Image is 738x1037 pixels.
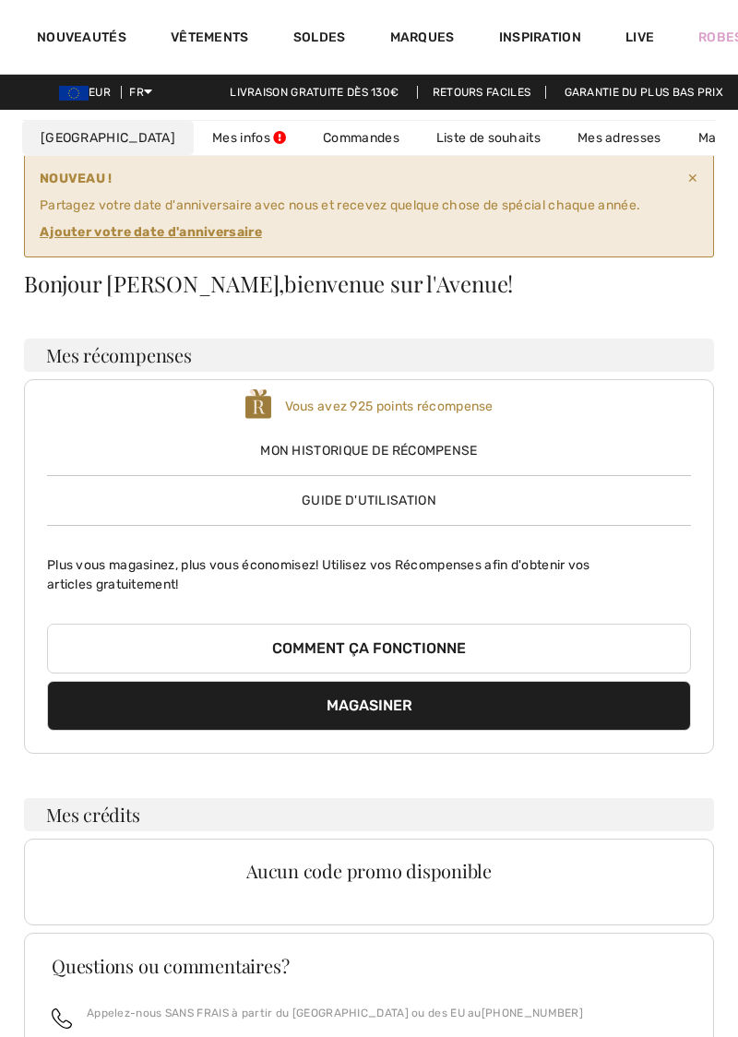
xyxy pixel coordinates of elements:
[304,121,418,155] a: Commandes
[47,624,691,673] button: Comment ça fonctionne
[24,339,714,372] h3: Mes récompenses
[24,272,714,294] div: Bonjour [PERSON_NAME],
[417,86,547,99] a: Retours faciles
[302,493,436,508] span: Guide d'utilisation
[37,30,126,49] a: Nouveautés
[687,169,698,242] span: ✕
[59,86,89,101] img: Euro
[482,1007,583,1019] a: [PHONE_NUMBER]
[194,121,304,155] a: Mes infos
[41,128,175,148] span: [GEOGRAPHIC_DATA]
[47,862,691,880] div: Aucun code promo disponible
[47,441,691,460] span: Mon historique de récompense
[24,798,714,831] h3: Mes crédits
[47,681,691,731] button: Magasiner
[293,30,346,49] a: Soldes
[52,1008,72,1029] img: call
[87,1005,583,1021] p: Appelez-nous SANS FRAIS à partir du [GEOGRAPHIC_DATA] ou des EU au
[418,121,559,155] a: Liste de souhaits
[244,387,272,421] img: loyalty_logo_r.svg
[559,121,680,155] a: Mes adresses
[390,30,455,49] a: Marques
[171,30,249,49] a: Vêtements
[40,169,687,188] strong: NOUVEAU !
[284,268,513,298] span: bienvenue sur l'Avenue!
[59,86,118,99] span: EUR
[129,86,152,99] span: FR
[52,957,686,975] h3: Questions ou commentaires?
[215,86,413,99] a: Livraison gratuite dès 130€
[40,224,262,240] ins: Ajouter votre date d'anniversaire
[625,28,654,47] a: Live
[499,30,581,49] span: Inspiration
[40,169,687,242] div: Partagez votre date d'anniversaire avec nous et recevez quelque chose de spécial chaque année.
[47,541,691,594] p: Plus vous magasinez, plus vous économisez! Utilisez vos Récompenses afin d'obtenir vos articles g...
[285,399,494,414] span: Vous avez 925 points récompense
[622,982,720,1028] iframe: Ouvre un widget dans lequel vous pouvez chatter avec l’un de nos agents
